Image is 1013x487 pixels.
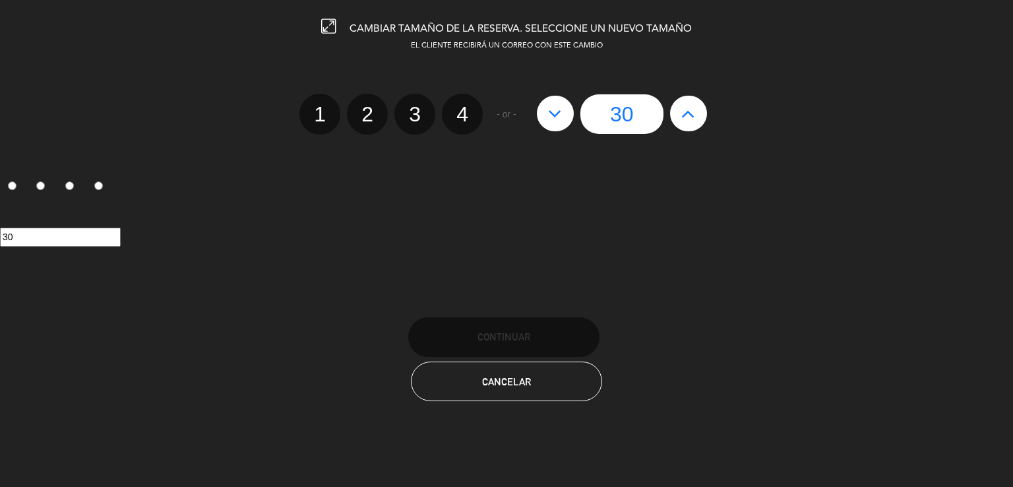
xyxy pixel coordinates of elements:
[411,42,603,49] span: EL CLIENTE RECIBIRÁ UN CORREO CON ESTE CAMBIO
[58,176,87,199] label: 3
[350,24,692,34] span: CAMBIAR TAMAÑO DE LA RESERVA. SELECCIONE UN NUEVO TAMAÑO
[347,94,388,135] label: 2
[94,181,103,190] input: 4
[442,94,483,135] label: 4
[86,176,115,199] label: 4
[408,317,599,357] button: Continuar
[477,331,530,342] span: Continuar
[29,176,58,199] label: 2
[8,181,16,190] input: 1
[497,107,516,122] span: - or -
[411,362,602,401] button: Cancelar
[394,94,435,135] label: 3
[482,376,531,387] span: Cancelar
[65,181,74,190] input: 3
[36,181,45,190] input: 2
[299,94,340,135] label: 1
